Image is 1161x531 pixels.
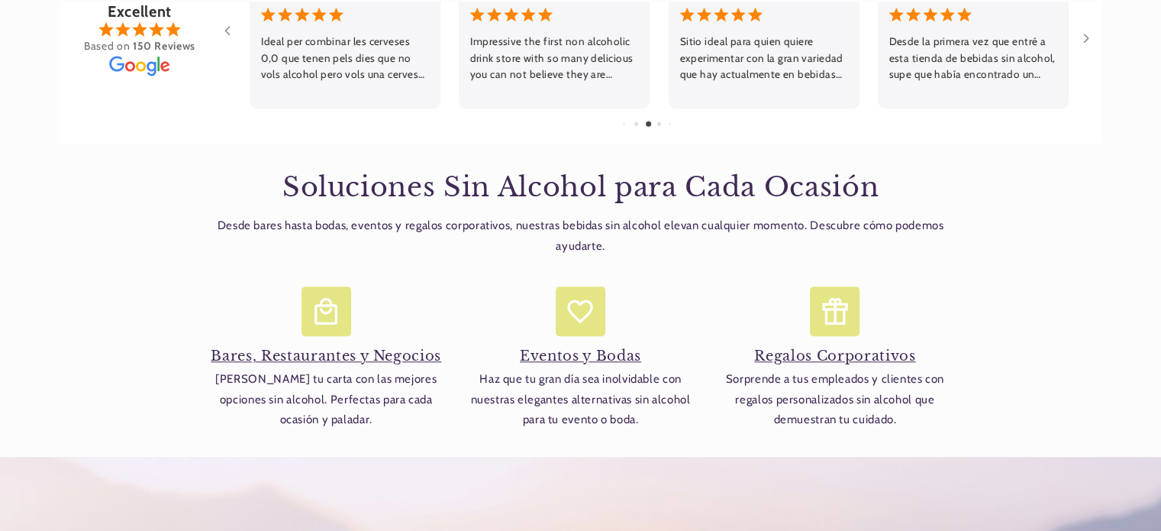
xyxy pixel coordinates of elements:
[133,39,195,53] b: 150 Reviews
[130,39,195,53] a: 150 Reviews
[207,315,446,430] a: Bares, Restaurantes y Negocios [PERSON_NAME] tu carta con las mejores opciones sin alcohol. Perfe...
[888,34,1057,83] div: Desde la primera vez que entré a esta tienda de bebidas sin alcohol, supe que había encontrado un...
[679,34,848,83] div: Sitio ideal para quien quiere experimentar con la gran variedad que hay actualmente en bebidas no...
[207,369,446,429] p: [PERSON_NAME] tu carta con las mejores opciones sin alcohol. Perfectas para cada ocasión y paladar.
[461,315,700,430] a: Eventos y Bodas Haz que tu gran día sea inolvidable con nuestras elegantes alternativas sin alcoh...
[260,34,429,83] div: Ideal per combinar les cerveses 0,0 que tenen pels dies que no vols alcohol pero vols una cervesa...
[207,170,955,204] h2: Soluciones Sin Alcohol para Cada Ocasión
[470,34,639,83] div: Impressive the first non alcoholic drink store with so many delicious you can not believe they ar...
[715,369,954,429] p: Sorprende a tus empleados y clientes con regalos personalizados sin alcohol que demuestran tu cui...
[715,348,954,365] h4: Regalos Corporativos
[461,369,700,429] p: Haz que tu gran día sea inolvidable con nuestras elegantes alternativas sin alcohol para tu event...
[108,6,172,18] div: Excellent
[84,40,195,52] div: Based on
[715,315,954,430] a: Regalos Corporativos Sorprende a tus empleados y clientes con regalos personalizados sin alcohol ...
[207,215,955,256] p: Desde bares hasta bodas, eventos y regalos corporativos, nuestras bebidas sin alcohol elevan cual...
[461,348,700,365] h4: Eventos y Bodas
[207,348,446,365] h4: Bares, Restaurantes y Negocios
